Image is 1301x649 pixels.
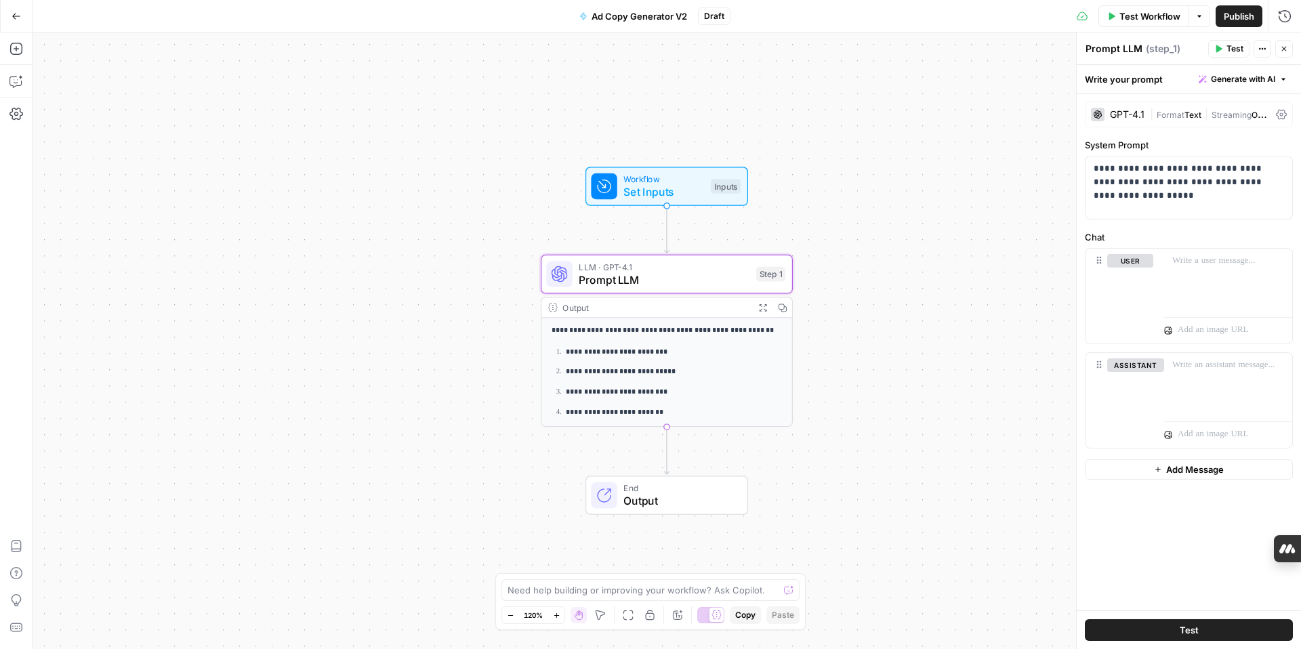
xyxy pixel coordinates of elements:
[1211,73,1275,85] span: Generate with AI
[1110,110,1144,119] div: GPT-4.1
[1085,138,1293,152] label: System Prompt
[1166,463,1224,476] span: Add Message
[1264,107,1274,121] span: |
[1107,358,1164,372] button: assistant
[1119,9,1180,23] span: Test Workflow
[1193,70,1293,88] button: Generate with AI
[664,427,669,474] g: Edge from step_1 to end
[704,10,724,22] span: Draft
[571,5,695,27] button: Ad Copy Generator V2
[1077,65,1301,93] div: Write your prompt
[1146,42,1180,56] span: ( step_1 )
[766,606,800,624] button: Paste
[772,609,794,621] span: Paste
[623,493,734,509] span: Output
[1086,249,1153,343] div: user
[1184,110,1201,120] span: Text
[664,206,669,253] g: Edge from start to step_1
[1208,40,1250,58] button: Test
[1107,254,1153,268] button: user
[1085,619,1293,641] button: Test
[1201,107,1212,121] span: |
[1085,230,1293,244] label: Chat
[711,179,741,194] div: Inputs
[1252,107,1267,121] span: ON
[1098,5,1189,27] button: Test Workflow
[1150,107,1157,121] span: |
[1085,459,1293,480] button: Add Message
[1224,9,1254,23] span: Publish
[579,260,749,273] span: LLM · GPT-4.1
[730,606,761,624] button: Copy
[524,610,543,621] span: 120%
[592,9,687,23] span: Ad Copy Generator V2
[623,184,704,200] span: Set Inputs
[756,267,785,282] div: Step 1
[1226,43,1243,55] span: Test
[579,272,749,288] span: Prompt LLM
[623,482,734,495] span: End
[735,609,756,621] span: Copy
[1086,42,1142,56] textarea: Prompt LLM
[1086,353,1153,448] div: assistant
[541,167,793,206] div: WorkflowSet InputsInputs
[623,173,704,186] span: Workflow
[1212,110,1252,120] span: Streaming
[1180,623,1199,637] span: Test
[1216,5,1262,27] button: Publish
[562,301,748,314] div: Output
[541,476,793,515] div: EndOutput
[1157,110,1184,120] span: Format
